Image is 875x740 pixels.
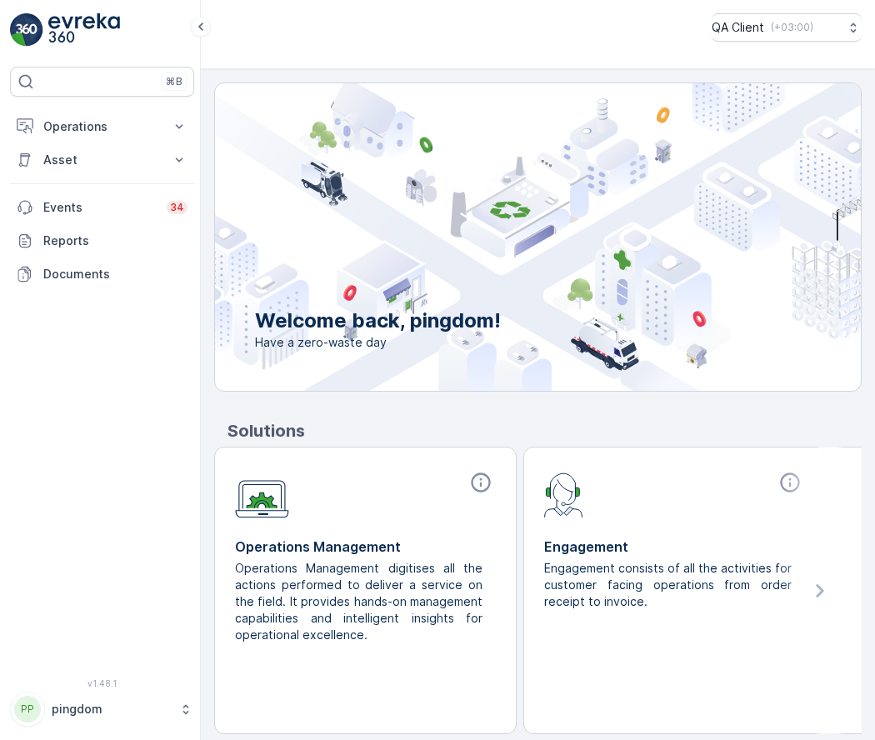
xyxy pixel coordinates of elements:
p: Engagement consists of all the activities for customer facing operations from order receipt to in... [544,560,792,610]
button: QA Client(+03:00) [712,13,862,42]
a: Events34 [10,191,194,224]
img: logo_light-DOdMpM7g.png [48,13,120,47]
img: module-icon [235,471,289,518]
p: ⌘B [166,75,182,88]
div: PP [14,696,41,722]
p: Reports [43,232,187,249]
p: ( +03:00 ) [771,21,813,34]
p: Asset [43,152,161,168]
img: module-icon [544,471,583,517]
button: PPpingdom [10,692,194,727]
p: Engagement [544,537,805,557]
p: Documents [43,266,187,282]
img: logo [10,13,43,47]
p: Events [43,199,157,216]
p: pingdom [52,701,171,717]
p: Operations Management [235,537,496,557]
span: v 1.48.1 [10,678,194,688]
span: Have a zero-waste day [255,334,501,351]
p: QA Client [712,19,764,36]
p: Solutions [227,418,862,443]
p: 34 [170,201,184,214]
button: Operations [10,110,194,143]
a: Reports [10,224,194,257]
img: city illustration [140,83,861,391]
p: Operations [43,118,161,135]
p: Welcome back, pingdom! [255,307,501,334]
p: Operations Management digitises all the actions performed to deliver a service on the field. It p... [235,560,482,643]
a: Documents [10,257,194,291]
button: Asset [10,143,194,177]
